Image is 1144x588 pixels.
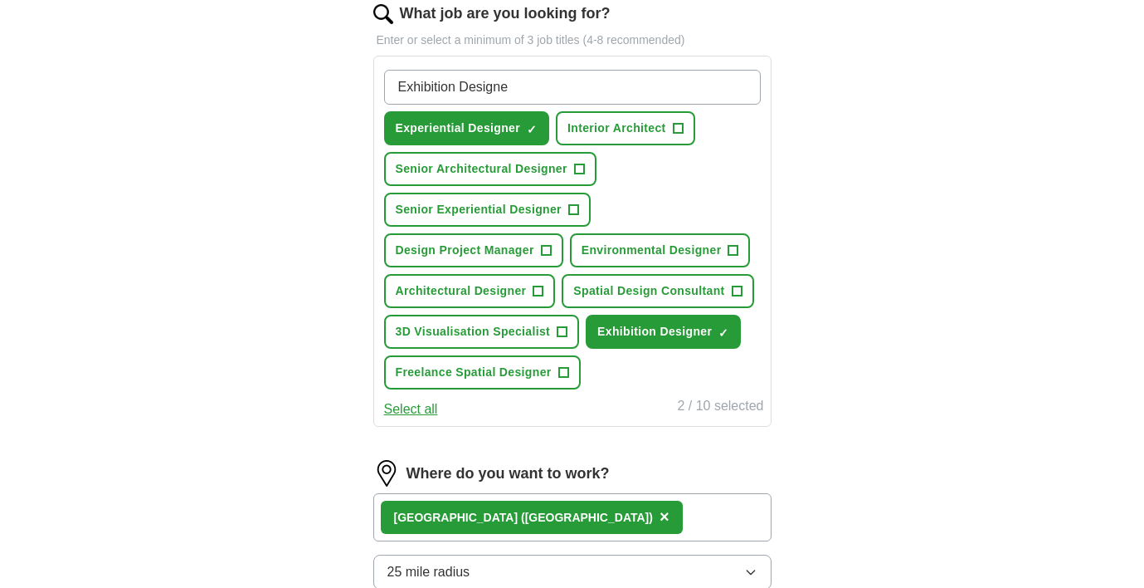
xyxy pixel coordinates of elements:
button: Interior Architect [556,111,695,145]
span: ✓ [527,123,537,136]
button: Senior Architectural Designer [384,152,596,186]
label: What job are you looking for? [400,2,611,25]
button: Experiential Designer✓ [384,111,550,145]
span: Experiential Designer [396,120,521,137]
span: Exhibition Designer [597,323,712,341]
p: Enter or select a minimum of 3 job titles (4-8 recommended) [373,32,772,49]
button: Environmental Designer [570,233,751,267]
img: location.png [373,460,400,487]
span: Environmental Designer [582,242,722,259]
span: Senior Architectural Designer [396,160,567,178]
span: Freelance Spatial Designer [396,364,552,381]
button: 3D Visualisation Specialist [384,315,580,349]
img: search.png [373,4,393,24]
button: Spatial Design Consultant [562,274,753,308]
button: × [660,505,669,530]
input: Type a job title and press enter [384,70,761,105]
span: ([GEOGRAPHIC_DATA]) [521,511,653,524]
span: 3D Visualisation Specialist [396,323,551,341]
span: ✓ [718,326,728,340]
button: Select all [384,399,438,419]
span: Spatial Design Consultant [573,282,724,300]
span: 25 mile radius [387,562,470,582]
span: Design Project Manager [396,242,534,259]
button: Freelance Spatial Designer [384,355,581,390]
label: Where do you want to work? [406,463,610,485]
div: 2 / 10 selected [677,396,763,419]
button: Exhibition Designer✓ [586,315,741,349]
span: Senior Experiential Designer [396,201,562,218]
button: Senior Experiential Designer [384,193,591,227]
button: Architectural Designer [384,274,556,308]
span: Interior Architect [567,120,666,137]
button: Design Project Manager [384,233,563,267]
span: Architectural Designer [396,282,527,300]
strong: [GEOGRAPHIC_DATA] [394,511,518,524]
span: × [660,507,669,526]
